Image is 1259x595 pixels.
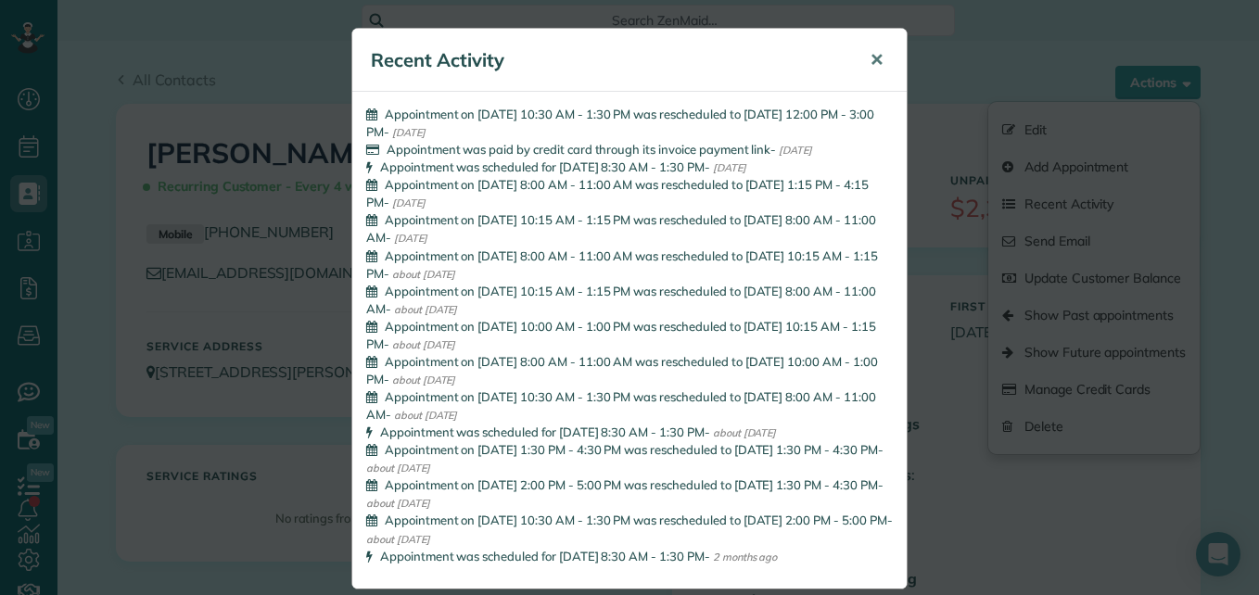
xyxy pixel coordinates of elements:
[366,512,893,547] li: -
[385,477,878,492] span: Appointment on [DATE] 2:00 PM - 5:00 PM was rescheduled to [DATE] 1:30 PM - 4:30 PM
[385,442,878,457] span: Appointment on [DATE] 1:30 PM - 4:30 PM was rescheduled to [DATE] 1:30 PM - 4:30 PM
[392,268,456,281] small: about [DATE]
[380,424,705,439] span: Appointment was scheduled for [DATE] 8:30 AM - 1:30 PM
[392,373,456,386] small: about [DATE]
[380,549,705,563] span: Appointment was scheduled for [DATE] 8:30 AM - 1:30 PM
[366,441,893,476] li: -
[366,247,893,283] li: -
[394,232,427,245] small: [DATE]
[366,353,893,388] li: -
[870,49,884,70] span: ✕
[366,389,876,422] span: Appointment on [DATE] 10:30 AM - 1:30 PM was rescheduled to [DATE] 8:00 AM - 11:00 AM
[392,126,426,139] small: [DATE]
[366,284,876,316] span: Appointment on [DATE] 10:15 AM - 1:15 PM was rescheduled to [DATE] 8:00 AM - 11:00 AM
[366,424,893,441] li: -
[366,497,430,510] small: about [DATE]
[713,426,777,439] small: about [DATE]
[385,513,887,527] span: Appointment on [DATE] 10:30 AM - 1:30 PM was rescheduled to [DATE] 2:00 PM - 5:00 PM
[366,107,874,139] span: Appointment on [DATE] 10:30 AM - 1:30 PM was rescheduled to [DATE] 12:00 PM - 3:00 PM
[366,141,893,158] li: -
[713,551,778,563] small: 2 months ago
[366,212,876,245] span: Appointment on [DATE] 10:15 AM - 1:15 PM was rescheduled to [DATE] 8:00 AM - 11:00 AM
[713,161,746,174] small: [DATE]
[366,462,430,475] small: about [DATE]
[366,388,893,424] li: -
[366,318,893,353] li: -
[394,303,458,316] small: about [DATE]
[366,354,878,386] span: Appointment on [DATE] 8:00 AM - 11:00 AM was rescheduled to [DATE] 10:00 AM - 1:00 PM
[366,211,893,247] li: -
[366,548,893,565] li: -
[366,476,893,512] li: -
[366,283,893,318] li: -
[366,177,869,209] span: Appointment on [DATE] 8:00 AM - 11:00 AM was rescheduled to [DATE] 1:15 PM - 4:15 PM
[371,47,844,73] h5: Recent Activity
[366,158,893,176] li: -
[392,196,426,209] small: [DATE]
[366,248,878,281] span: Appointment on [DATE] 8:00 AM - 11:00 AM was rescheduled to [DATE] 10:15 AM - 1:15 PM
[394,409,458,422] small: about [DATE]
[366,176,893,211] li: -
[366,533,430,546] small: about [DATE]
[366,106,893,141] li: -
[380,159,705,174] span: Appointment was scheduled for [DATE] 8:30 AM - 1:30 PM
[392,338,456,351] small: about [DATE]
[779,144,812,157] small: [DATE]
[387,142,770,157] span: Appointment was paid by credit card through its invoice payment link
[366,319,876,351] span: Appointment on [DATE] 10:00 AM - 1:00 PM was rescheduled to [DATE] 10:15 AM - 1:15 PM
